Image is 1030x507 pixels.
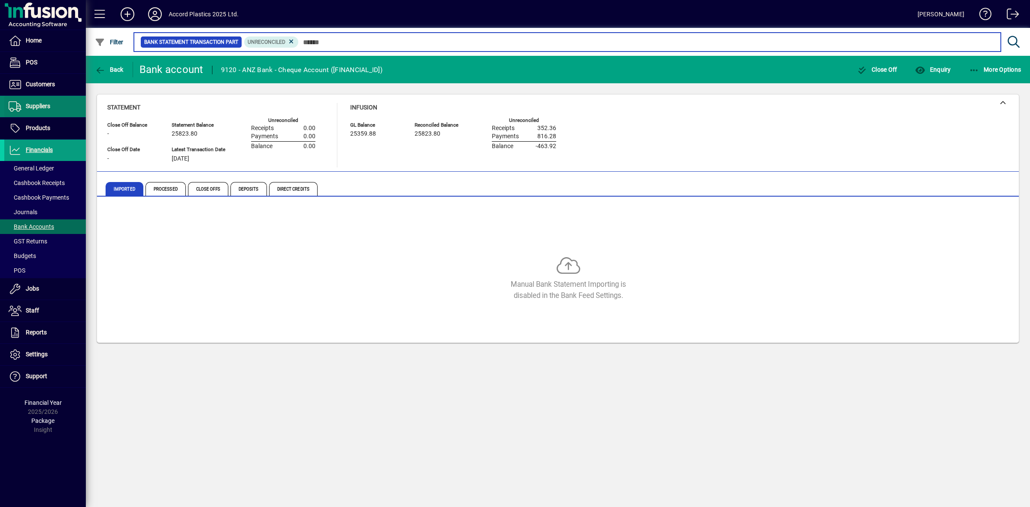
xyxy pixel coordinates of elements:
span: Unreconciled [248,39,285,45]
a: POS [4,52,86,73]
span: Payments [251,133,278,140]
a: Reports [4,322,86,343]
button: Profile [141,6,169,22]
a: Staff [4,300,86,322]
span: -463.92 [536,143,556,150]
a: POS [4,263,86,278]
span: Financial Year [24,399,62,406]
span: 25359.88 [350,131,376,137]
span: Latest Transaction Date [172,147,225,152]
span: General Ledger [9,165,54,172]
div: 9120 - ANZ Bank - Cheque Account ([FINANCIAL_ID]) [221,63,382,77]
button: Back [93,62,126,77]
a: Journals [4,205,86,219]
span: Direct Credits [269,182,318,196]
label: Unreconciled [268,118,298,123]
a: Logout [1000,2,1019,30]
a: Knowledge Base [973,2,992,30]
span: 816.28 [537,133,556,140]
span: Close Off Date [107,147,159,152]
span: 0.00 [303,143,315,150]
span: POS [9,267,25,274]
a: Suppliers [4,96,86,117]
span: Jobs [26,285,39,292]
span: Cashbook Receipts [9,179,65,186]
span: Filter [95,39,124,46]
span: Receipts [251,125,274,132]
a: Support [4,366,86,387]
span: Imported [106,182,143,196]
a: Cashbook Receipts [4,176,86,190]
span: - [107,155,109,162]
span: Staff [26,307,39,314]
span: Reconciled Balance [415,122,466,128]
span: Settings [26,351,48,358]
a: Budgets [4,249,86,263]
a: Bank Accounts [4,219,86,234]
span: Receipts [492,125,515,132]
span: Close Off Balance [107,122,159,128]
a: Cashbook Payments [4,190,86,205]
span: - [107,131,109,137]
span: Bank Accounts [9,223,54,230]
label: Unreconciled [509,118,539,123]
span: Payments [492,133,519,140]
span: Close Offs [188,182,228,196]
span: Customers [26,81,55,88]
span: POS [26,59,37,66]
span: Budgets [9,252,36,259]
div: Accord Plastics 2025 Ltd. [169,7,239,21]
span: Deposits [230,182,267,196]
div: Manual Bank Statement Importing is disabled in the Bank Feed Settings. [504,279,633,301]
span: Suppliers [26,103,50,109]
a: GST Returns [4,234,86,249]
span: GL Balance [350,122,402,128]
span: Balance [492,143,513,150]
button: More Options [967,62,1024,77]
div: Bank account [139,63,203,76]
span: 25823.80 [415,131,440,137]
button: Enquiry [913,62,953,77]
span: Home [26,37,42,44]
div: [PERSON_NAME] [918,7,964,21]
a: Customers [4,74,86,95]
span: GST Returns [9,238,47,245]
a: Products [4,118,86,139]
a: General Ledger [4,161,86,176]
span: 352.36 [537,125,556,132]
span: Balance [251,143,273,150]
a: Home [4,30,86,52]
span: Close Off [857,66,897,73]
span: More Options [969,66,1021,73]
span: Support [26,373,47,379]
span: Enquiry [915,66,951,73]
span: Journals [9,209,37,216]
span: Reports [26,329,47,336]
app-page-header-button: Back [86,62,133,77]
span: 25823.80 [172,131,197,137]
a: Jobs [4,278,86,300]
a: Settings [4,344,86,365]
span: Package [31,417,55,424]
span: Processed [145,182,186,196]
span: Financials [26,146,53,153]
mat-chip: Reconciliation Status: Unreconciled [244,36,299,48]
button: Filter [93,34,126,50]
button: Close Off [855,62,900,77]
span: Products [26,124,50,131]
span: Cashbook Payments [9,194,69,201]
span: Bank Statement Transaction Part [144,38,238,46]
span: 0.00 [303,125,315,132]
button: Add [114,6,141,22]
span: Back [95,66,124,73]
span: 0.00 [303,133,315,140]
span: [DATE] [172,155,189,162]
span: Statement Balance [172,122,225,128]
